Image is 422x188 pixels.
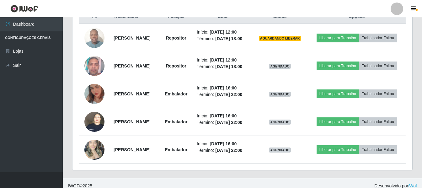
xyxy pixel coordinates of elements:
[215,92,242,97] time: [DATE] 22:00
[84,52,104,79] img: 1746705230632.jpeg
[269,120,291,125] span: AGENDADO
[197,91,248,98] li: Término:
[166,63,186,68] strong: Repositor
[114,147,150,152] strong: [PERSON_NAME]
[197,113,248,119] li: Início:
[210,85,237,90] time: [DATE] 16:00
[114,91,150,96] strong: [PERSON_NAME]
[317,89,359,98] button: Liberar para Trabalho
[359,34,397,42] button: Trabalhador Faltou
[359,62,397,70] button: Trabalhador Faltou
[84,76,104,112] img: 1699494731109.jpeg
[259,36,301,41] span: AGUARDANDO LIBERAR
[197,29,248,35] li: Início:
[215,36,242,41] time: [DATE] 18:00
[359,89,397,98] button: Trabalhador Faltou
[210,57,237,62] time: [DATE] 12:00
[197,57,248,63] li: Início:
[197,35,248,42] li: Término:
[84,108,104,135] img: 1723623614898.jpeg
[197,119,248,126] li: Término:
[317,34,359,42] button: Liberar para Trabalho
[215,64,242,69] time: [DATE] 18:00
[166,35,186,40] strong: Repositor
[165,91,187,96] strong: Embalador
[359,117,397,126] button: Trabalhador Faltou
[215,120,242,125] time: [DATE] 22:00
[114,119,150,124] strong: [PERSON_NAME]
[317,145,359,154] button: Liberar para Trabalho
[317,62,359,70] button: Liberar para Trabalho
[197,147,248,154] li: Término:
[269,92,291,97] span: AGENDADO
[197,85,248,91] li: Início:
[84,136,104,163] img: 1743001301270.jpeg
[269,64,291,69] span: AGENDADO
[269,148,291,153] span: AGENDADO
[210,141,237,146] time: [DATE] 16:00
[210,30,237,35] time: [DATE] 12:00
[84,24,104,51] img: 1746382932878.jpeg
[197,63,248,70] li: Término:
[359,145,397,154] button: Trabalhador Faltou
[165,119,187,124] strong: Embalador
[10,5,38,13] img: CoreUI Logo
[197,141,248,147] li: Início:
[215,148,242,153] time: [DATE] 22:00
[114,35,150,40] strong: [PERSON_NAME]
[165,147,187,152] strong: Embalador
[210,113,237,118] time: [DATE] 16:00
[114,63,150,68] strong: [PERSON_NAME]
[317,117,359,126] button: Liberar para Trabalho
